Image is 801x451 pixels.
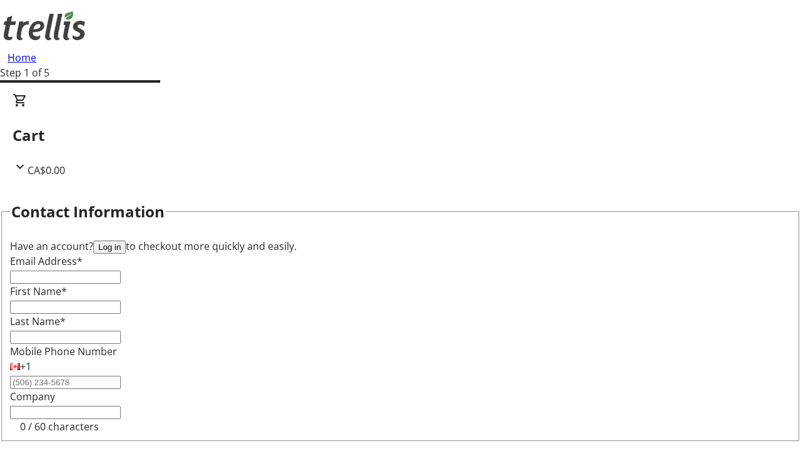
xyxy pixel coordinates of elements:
button: Log in [93,241,126,254]
label: Mobile Phone Number [10,345,117,358]
tr-character-limit: 0 / 60 characters [20,420,99,433]
div: Have an account? to checkout more quickly and easily. [10,239,791,254]
input: (506) 234-5678 [10,376,121,389]
div: CartCA$0.00 [13,93,788,178]
label: Company [10,390,55,403]
label: Email Address* [10,254,83,268]
h2: Contact Information [11,200,165,223]
h2: Cart [13,124,788,147]
label: Last Name* [10,314,66,328]
label: First Name* [10,284,67,298]
span: CA$0.00 [28,163,65,177]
